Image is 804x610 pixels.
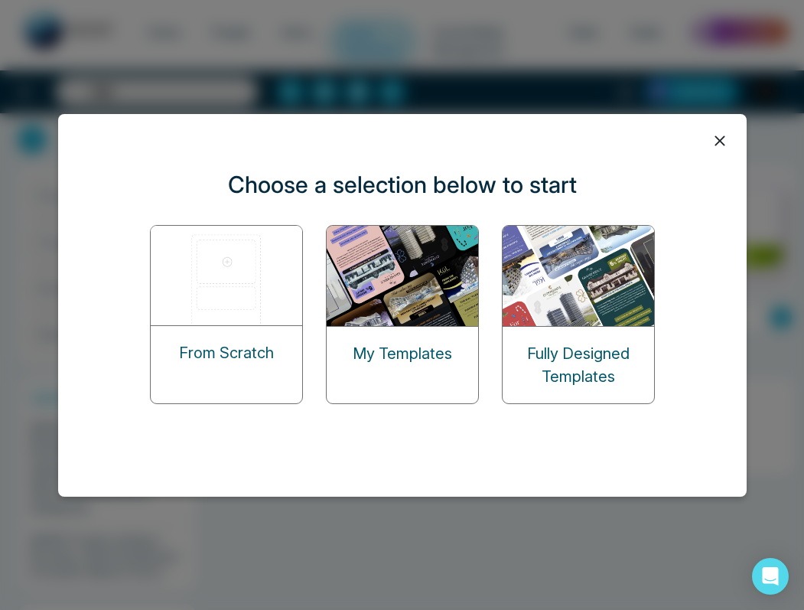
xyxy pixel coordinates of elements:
[503,342,654,388] p: Fully Designed Templates
[151,226,304,325] img: start-from-scratch.png
[327,226,480,326] img: my-templates.png
[752,558,789,595] div: Open Intercom Messenger
[353,342,452,365] p: My Templates
[179,341,274,364] p: From Scratch
[228,168,577,202] p: Choose a selection below to start
[503,226,656,326] img: designed-templates.png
